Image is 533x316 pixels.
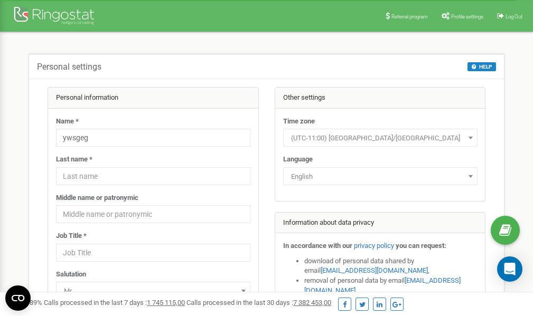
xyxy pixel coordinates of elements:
[56,155,92,165] label: Last name *
[56,231,87,241] label: Job Title *
[467,62,496,71] button: HELP
[506,14,522,20] span: Log Out
[283,155,313,165] label: Language
[186,299,331,307] span: Calls processed in the last 30 days :
[56,244,250,262] input: Job Title
[396,242,446,250] strong: you can request:
[60,284,247,299] span: Mr.
[37,62,101,72] h5: Personal settings
[275,88,485,109] div: Other settings
[56,270,86,280] label: Salutation
[293,299,331,307] u: 7 382 453,00
[497,256,522,282] div: Open Intercom Messenger
[354,242,394,250] a: privacy policy
[56,129,250,147] input: Name
[283,129,478,147] span: (UTC-11:00) Pacific/Midway
[56,282,250,300] span: Mr.
[304,256,478,276] li: download of personal data shared by email ,
[283,117,315,127] label: Time zone
[147,299,185,307] u: 1 745 115,00
[283,242,352,250] strong: In accordance with our
[287,169,474,184] span: English
[275,213,485,234] div: Information about data privacy
[44,299,185,307] span: Calls processed in the last 7 days :
[283,167,478,185] span: English
[56,167,250,185] input: Last name
[304,276,478,295] li: removal of personal data by email ,
[5,285,31,311] button: Open CMP widget
[56,193,138,203] label: Middle name or patronymic
[451,14,483,20] span: Profile settings
[56,205,250,223] input: Middle name or patronymic
[56,117,79,127] label: Name *
[287,131,474,146] span: (UTC-11:00) Pacific/Midway
[48,88,258,109] div: Personal information
[321,266,428,274] a: [EMAIL_ADDRESS][DOMAIN_NAME]
[391,14,428,20] span: Referral program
